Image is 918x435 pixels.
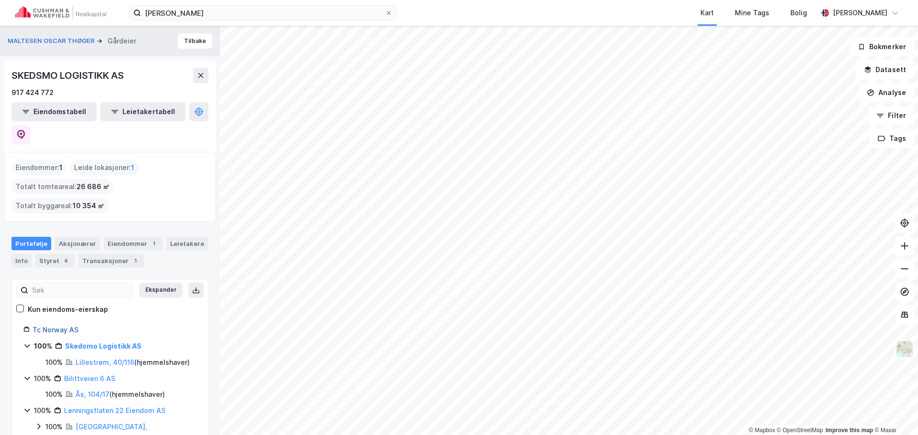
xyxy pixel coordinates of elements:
[700,7,714,19] div: Kart
[870,389,918,435] div: Kontrollprogram for chat
[11,254,32,267] div: Info
[11,68,126,83] div: SKEDSMO LOGISTIKK AS
[45,357,63,368] div: 100%
[76,357,190,368] div: ( hjemmelshaver )
[870,389,918,435] iframe: Chat Widget
[790,7,807,19] div: Bolig
[76,181,109,192] span: 26 686 ㎡
[8,36,97,46] button: MALTESEN OSCAR THØGER
[12,160,66,175] div: Eiendommer :
[777,427,823,434] a: OpenStreetMap
[859,83,914,102] button: Analyse
[64,406,165,414] a: Lønningsflaten 22 Eiendom AS
[896,340,914,358] img: Z
[108,35,136,47] div: Gårdeier
[11,237,51,250] div: Portefølje
[868,106,914,125] button: Filter
[78,254,144,267] div: Transaksjoner
[76,389,165,400] div: ( hjemmelshaver )
[11,87,54,98] div: 917 424 772
[76,358,134,366] a: Lillestrøm, 40/116
[34,340,52,352] div: 100%
[73,200,104,212] span: 10 354 ㎡
[100,102,186,121] button: Leietakertabell
[749,427,775,434] a: Mapbox
[45,421,63,433] div: 100%
[61,256,71,265] div: 4
[104,237,163,250] div: Eiendommer
[64,374,115,382] a: Bilittveien 6 AS
[45,389,63,400] div: 100%
[870,129,914,148] button: Tags
[833,7,887,19] div: [PERSON_NAME]
[11,102,97,121] button: Eiendomstabell
[15,6,106,20] img: cushman-wakefield-realkapital-logo.202ea83816669bd177139c58696a8fa1.svg
[34,405,51,416] div: 100%
[28,304,108,315] div: Kun eiendoms-eierskap
[33,326,78,334] a: Tc Norway AS
[76,390,109,398] a: Ås, 104/17
[149,239,159,248] div: 1
[59,162,63,173] span: 1
[12,198,108,213] div: Totalt byggareal :
[12,179,113,194] div: Totalt tomteareal :
[141,6,385,20] input: Søk på adresse, matrikkel, gårdeiere, leietakere eller personer
[139,283,183,298] button: Ekspander
[28,283,133,297] input: Søk
[178,33,212,49] button: Tilbake
[826,427,873,434] a: Improve this map
[166,237,208,250] div: Leietakere
[856,60,914,79] button: Datasett
[735,7,769,19] div: Mine Tags
[131,256,140,265] div: 1
[65,342,142,350] a: Skedsmo Logistikk AS
[70,160,138,175] div: Leide lokasjoner :
[35,254,75,267] div: Styret
[34,373,51,384] div: 100%
[131,162,134,173] span: 1
[55,237,100,250] div: Aksjonærer
[850,37,914,56] button: Bokmerker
